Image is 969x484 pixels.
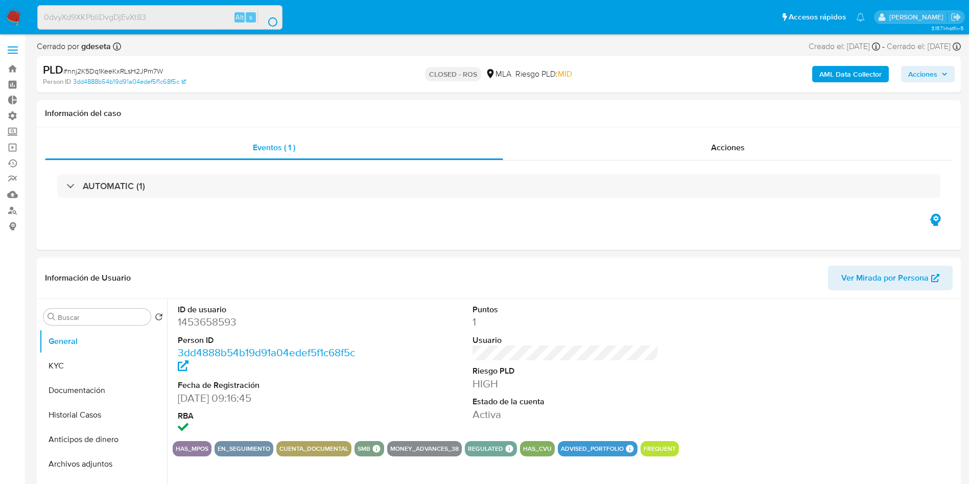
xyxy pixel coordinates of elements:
b: AML Data Collector [819,66,882,82]
button: has_cvu [523,447,552,451]
button: money_advances_38 [390,447,459,451]
button: Buscar [48,313,56,321]
button: search-icon [257,10,278,25]
span: Eventos ( 1 ) [253,142,295,153]
div: AUTOMATIC (1) [57,174,940,198]
dt: ID de usuario [178,304,364,315]
dt: Puntos [472,304,659,315]
button: Anticipos de dinero [39,427,167,452]
button: advised_portfolio [561,447,624,451]
span: # nnj2K5Dq1KeeKxRLsH2JPm7W [63,66,163,76]
span: Acciones [711,142,745,153]
span: Alt [235,12,244,22]
span: s [249,12,252,22]
button: en_seguimiento [218,447,270,451]
dt: RBA [178,410,364,422]
button: smb [358,447,370,451]
dd: [DATE] 09:16:45 [178,391,364,405]
span: Cerrado por [37,41,111,52]
b: PLD [43,61,63,78]
dt: Person ID [178,335,364,346]
span: MID [558,68,572,80]
a: 3dd4888b54b19d91a04edef5f1c68f5c [178,345,355,374]
a: Notificaciones [856,13,865,21]
span: Accesos rápidos [789,12,846,22]
h3: AUTOMATIC (1) [83,180,145,192]
button: Volver al orden por defecto [155,313,163,324]
h1: Información de Usuario [45,273,131,283]
dt: Fecha de Registración [178,380,364,391]
dt: Usuario [472,335,659,346]
span: Acciones [908,66,937,82]
button: Historial Casos [39,403,167,427]
button: AML Data Collector [812,66,889,82]
a: 3dd4888b54b19d91a04edef5f1c68f5c [73,77,186,86]
b: Person ID [43,77,71,86]
b: gdeseta [79,40,111,52]
button: Ver Mirada por Persona [828,266,953,290]
button: Documentación [39,378,167,403]
button: has_mpos [176,447,208,451]
span: Riesgo PLD: [515,68,572,80]
input: Buscar [58,313,147,322]
button: frequent [644,447,676,451]
span: Ver Mirada por Persona [841,266,929,290]
div: Cerrado el: [DATE] [887,41,961,52]
dt: Riesgo PLD [472,365,659,377]
div: MLA [485,68,511,80]
input: Buscar usuario o caso... [38,11,282,24]
span: - [882,41,885,52]
button: Acciones [901,66,955,82]
button: General [39,329,167,354]
h1: Información del caso [45,108,953,119]
button: KYC [39,354,167,378]
div: Creado el: [DATE] [809,41,880,52]
dt: Estado de la cuenta [472,396,659,407]
button: cuenta_documental [279,447,348,451]
a: Salir [951,12,961,22]
p: gustavo.deseta@mercadolibre.com [889,12,947,22]
button: Archivos adjuntos [39,452,167,476]
dd: 1 [472,315,659,329]
p: CLOSED - ROS [425,67,481,81]
dd: HIGH [472,377,659,391]
dd: 1453658593 [178,315,364,329]
button: regulated [468,447,503,451]
dd: Activa [472,407,659,422]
